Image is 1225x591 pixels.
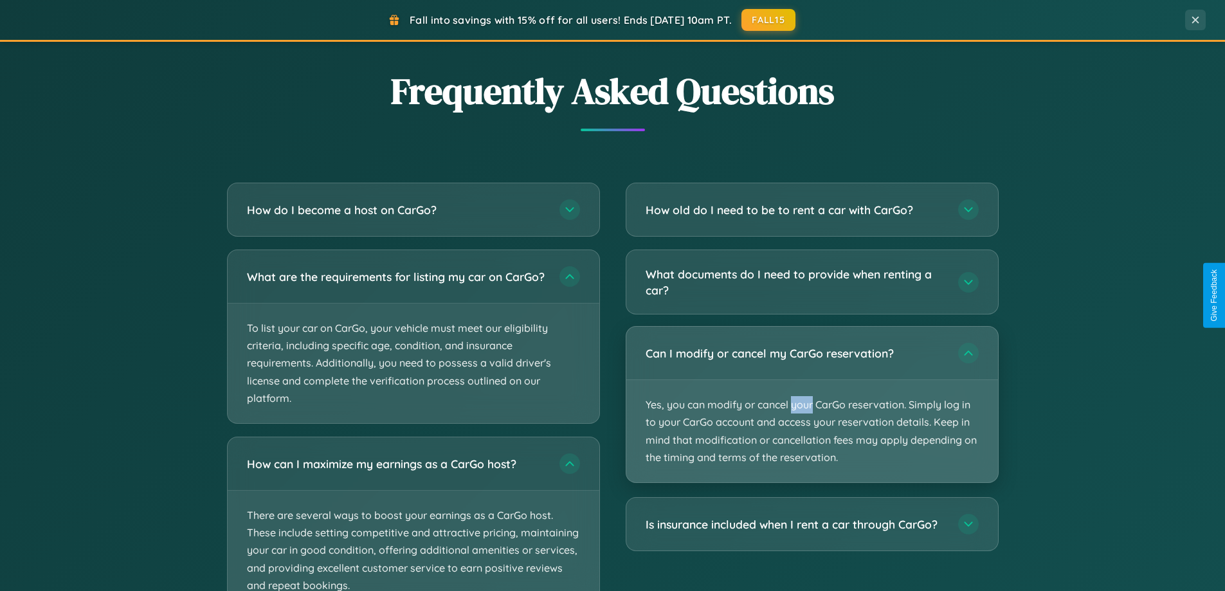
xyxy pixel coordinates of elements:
p: Yes, you can modify or cancel your CarGo reservation. Simply log in to your CarGo account and acc... [626,380,998,482]
div: Give Feedback [1210,269,1219,322]
h3: Is insurance included when I rent a car through CarGo? [646,516,945,532]
button: FALL15 [741,9,795,31]
h3: How can I maximize my earnings as a CarGo host? [247,456,547,472]
p: To list your car on CarGo, your vehicle must meet our eligibility criteria, including specific ag... [228,304,599,423]
h3: How do I become a host on CarGo? [247,202,547,218]
h2: Frequently Asked Questions [227,66,999,116]
span: Fall into savings with 15% off for all users! Ends [DATE] 10am PT. [410,14,732,26]
h3: How old do I need to be to rent a car with CarGo? [646,202,945,218]
h3: Can I modify or cancel my CarGo reservation? [646,345,945,361]
h3: What documents do I need to provide when renting a car? [646,266,945,298]
h3: What are the requirements for listing my car on CarGo? [247,269,547,285]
